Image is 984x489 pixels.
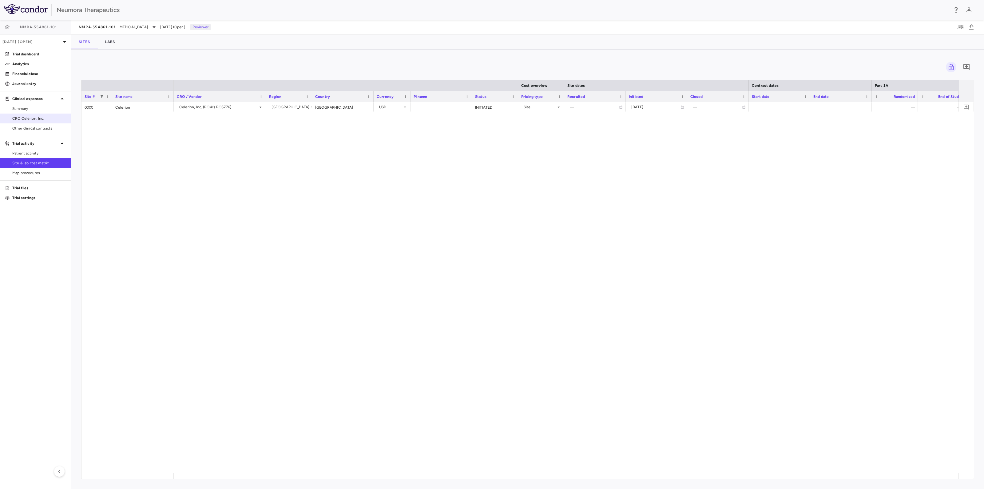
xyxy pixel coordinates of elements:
[269,94,281,99] span: Region
[12,141,58,146] p: Trial activity
[938,94,961,99] span: End of Study
[81,102,112,112] div: 0000
[377,94,394,99] span: Currency
[4,4,48,14] img: logo-full-BYUhSk78.svg
[12,160,66,166] span: Site & lab cost matrix
[2,39,61,45] p: [DATE] (Open)
[315,94,330,99] span: Country
[567,83,585,88] span: Site dates
[472,102,518,112] div: INITIATED
[190,24,211,30] p: Reviewer
[272,102,310,112] div: [GEOGRAPHIC_DATA]
[115,94,133,99] span: Site name
[57,5,948,14] div: Neumora Therapeutics
[875,83,888,88] span: Part 1A
[12,116,66,121] span: CRO Celerion, Inc.
[379,102,403,112] div: USD
[524,102,556,112] div: Site
[690,94,703,99] span: Closed
[312,102,374,112] div: [GEOGRAPHIC_DATA]
[118,24,148,30] span: [MEDICAL_DATA]
[813,94,829,99] span: End date
[570,102,619,112] div: —
[521,94,543,99] span: Pricing type
[179,102,258,112] div: Celerion, Inc. (PO #'s PO5776)
[112,102,174,112] div: Celerion
[12,106,66,111] span: Summary
[414,94,427,99] span: PI name
[877,102,915,112] div: —
[752,83,779,88] span: Contract dates
[567,94,585,99] span: Recruited
[752,94,770,99] span: Start date
[177,94,202,99] span: CRO / Vendor
[20,25,57,30] span: NMRA‐554861‐101
[894,94,915,99] span: Randomized
[12,51,66,57] p: Trial dashboard
[12,81,66,86] p: Journal entry
[12,150,66,156] span: Patient activity
[693,102,742,112] div: —
[475,94,486,99] span: Status
[12,185,66,191] p: Trial files
[12,96,58,102] p: Clinical expenses
[631,102,680,112] div: [DATE]
[85,94,95,99] span: Site #
[160,24,185,30] span: [DATE] (Open)
[12,61,66,67] p: Analytics
[12,170,66,176] span: Map procedures
[97,34,122,49] button: Labs
[71,34,97,49] button: Sites
[963,104,969,110] svg: Add comment
[12,126,66,131] span: Other clinical contracts
[962,103,970,111] button: Add comment
[629,94,643,99] span: Initiated
[79,25,116,30] span: NMRA‐554861‐101
[12,195,66,201] p: Trial settings
[521,83,547,88] span: Cost overview
[963,63,970,71] svg: Add comment
[943,62,956,72] span: You do not have permission to lock or unlock grids
[923,102,961,112] div: —
[961,62,972,72] button: Add comment
[12,71,66,77] p: Financial close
